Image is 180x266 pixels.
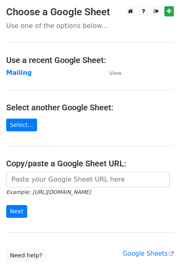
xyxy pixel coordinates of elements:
[6,55,174,65] h4: Use a recent Google Sheet:
[6,6,174,18] h3: Choose a Google Sheet
[101,69,122,77] a: View
[6,103,174,112] h4: Select another Google Sheet:
[6,205,27,218] input: Next
[6,21,174,30] p: Use one of the options below...
[6,159,174,168] h4: Copy/paste a Google Sheet URL:
[6,119,37,131] a: Select...
[6,172,170,187] input: Paste your Google Sheet URL here
[6,69,32,77] a: Mailing
[109,70,122,76] small: View
[6,189,91,195] small: Example: [URL][DOMAIN_NAME]
[123,250,174,257] a: Google Sheets
[6,249,46,262] a: Need help?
